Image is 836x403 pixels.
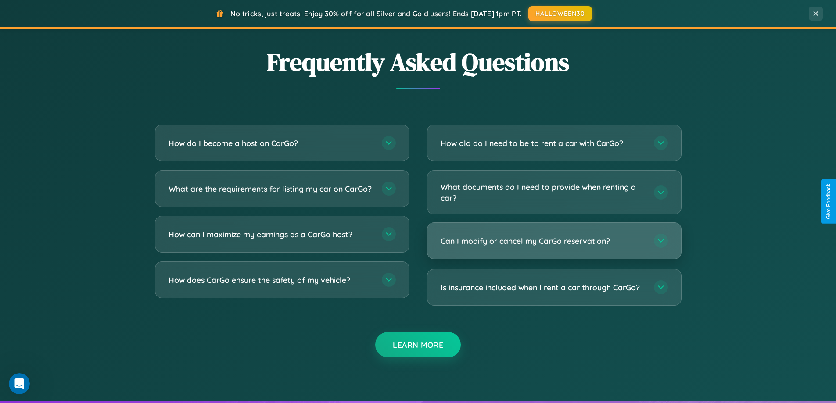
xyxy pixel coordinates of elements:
[825,184,832,219] div: Give Feedback
[155,45,682,79] h2: Frequently Asked Questions
[441,138,645,149] h3: How old do I need to be to rent a car with CarGo?
[169,275,373,285] h3: How does CarGo ensure the safety of my vehicle?
[9,373,30,394] iframe: Intercom live chat
[169,229,373,240] h3: How can I maximize my earnings as a CarGo host?
[230,9,522,18] span: No tricks, just treats! Enjoy 30% off for all Silver and Gold users! Ends [DATE] 1pm PT.
[169,183,373,194] h3: What are the requirements for listing my car on CarGo?
[528,6,592,21] button: HALLOWEEN30
[375,332,461,357] button: Learn More
[169,138,373,149] h3: How do I become a host on CarGo?
[441,282,645,293] h3: Is insurance included when I rent a car through CarGo?
[441,235,645,246] h3: Can I modify or cancel my CarGo reservation?
[441,182,645,203] h3: What documents do I need to provide when renting a car?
